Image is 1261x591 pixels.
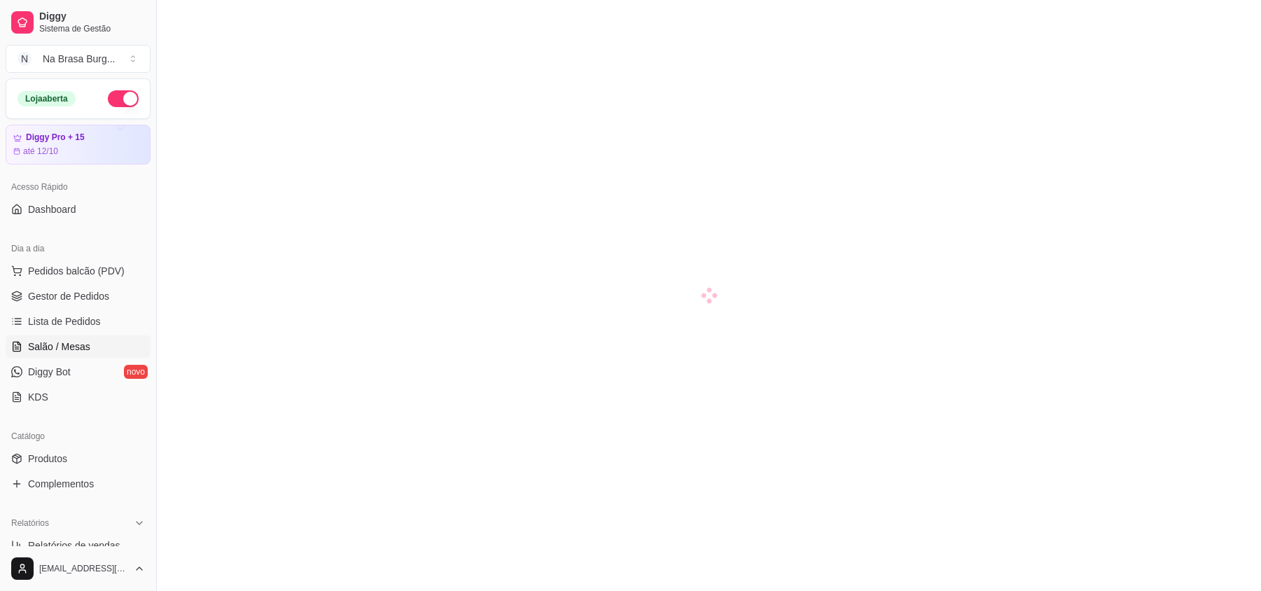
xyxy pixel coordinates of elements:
span: Sistema de Gestão [39,23,145,34]
a: KDS [6,386,151,408]
span: N [18,52,32,66]
div: Loja aberta [18,91,76,106]
div: Acesso Rápido [6,176,151,198]
span: [EMAIL_ADDRESS][DOMAIN_NAME] [39,563,128,574]
span: KDS [28,390,48,404]
span: Pedidos balcão (PDV) [28,264,125,278]
article: até 12/10 [23,146,58,157]
button: Pedidos balcão (PDV) [6,260,151,282]
article: Diggy Pro + 15 [26,132,85,143]
span: Complementos [28,477,94,491]
span: Gestor de Pedidos [28,289,109,303]
button: [EMAIL_ADDRESS][DOMAIN_NAME] [6,552,151,585]
div: Catálogo [6,425,151,447]
a: DiggySistema de Gestão [6,6,151,39]
a: Complementos [6,473,151,495]
a: Diggy Pro + 15até 12/10 [6,125,151,165]
div: Na Brasa Burg ... [43,52,116,66]
button: Alterar Status [108,90,139,107]
span: Diggy [39,11,145,23]
span: Salão / Mesas [28,340,90,354]
button: Select a team [6,45,151,73]
span: Lista de Pedidos [28,314,101,328]
span: Relatórios [11,517,49,529]
a: Dashboard [6,198,151,221]
a: Relatórios de vendas [6,534,151,557]
span: Diggy Bot [28,365,71,379]
span: Produtos [28,452,67,466]
a: Salão / Mesas [6,335,151,358]
a: Lista de Pedidos [6,310,151,333]
span: Relatórios de vendas [28,538,120,552]
a: Produtos [6,447,151,470]
a: Gestor de Pedidos [6,285,151,307]
a: Diggy Botnovo [6,361,151,383]
div: Dia a dia [6,237,151,260]
span: Dashboard [28,202,76,216]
